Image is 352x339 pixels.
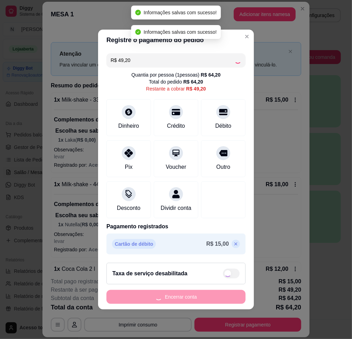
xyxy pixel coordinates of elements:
button: Close [241,31,253,42]
div: Desconto [117,204,141,212]
div: Loading [234,57,241,64]
h2: Taxa de serviço desabilitada [112,269,187,278]
div: R$ 64,20 [183,78,203,85]
span: check-circle [135,29,141,35]
div: Restante a cobrar [146,85,206,92]
p: R$ 15,00 [206,240,229,248]
div: R$ 64,20 [201,71,221,78]
span: Informações salvas com sucesso! [144,10,217,15]
div: Crédito [167,122,185,130]
header: Registre o pagamento do pedido [98,30,254,50]
div: Quantia por pessoa ( 1 pessoas) [131,71,221,78]
input: Ex.: hambúrguer de cordeiro [111,53,234,67]
p: Cartão de débito [112,239,156,249]
div: Outro [216,163,230,171]
div: Voucher [166,163,186,171]
div: Dividir conta [161,204,191,212]
div: Total do pedido [149,78,203,85]
div: R$ 49,20 [186,85,206,92]
span: check-circle [135,10,141,15]
span: Informações salvas com sucesso! [144,29,217,35]
div: Débito [215,122,231,130]
div: Dinheiro [118,122,139,130]
div: Pix [125,163,133,171]
p: Pagamento registrados [106,222,246,231]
